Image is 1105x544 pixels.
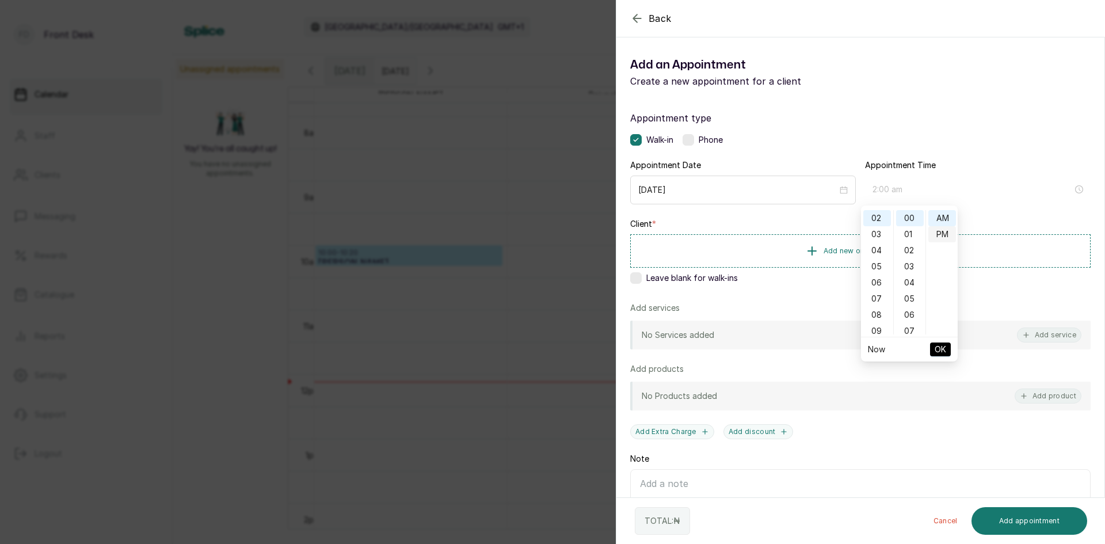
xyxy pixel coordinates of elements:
[1015,389,1081,404] button: Add product
[642,329,714,341] p: No Services added
[630,363,684,375] p: Add products
[630,159,701,171] label: Appointment Date
[896,258,924,275] div: 03
[863,210,891,226] div: 02
[896,226,924,242] div: 01
[645,515,680,527] p: TOTAL: ₦
[863,275,891,291] div: 06
[896,323,924,339] div: 07
[935,338,946,360] span: OK
[868,344,885,354] a: Now
[630,302,680,314] p: Add services
[1017,328,1081,343] button: Add service
[630,218,656,230] label: Client
[863,323,891,339] div: 09
[630,12,672,25] button: Back
[863,291,891,307] div: 07
[646,272,738,284] span: Leave blank for walk-ins
[865,159,936,171] label: Appointment Time
[928,226,956,242] div: PM
[971,507,1088,535] button: Add appointment
[649,12,672,25] span: Back
[638,184,837,196] input: Select date
[930,343,951,356] button: OK
[824,246,916,256] span: Add new or select existing
[630,56,860,74] h1: Add an Appointment
[630,111,1091,125] label: Appointment type
[642,390,717,402] p: No Products added
[924,507,967,535] button: Cancel
[872,183,1073,196] input: Select time
[896,210,924,226] div: 00
[896,307,924,323] div: 06
[896,242,924,258] div: 02
[630,74,860,88] p: Create a new appointment for a client
[896,275,924,291] div: 04
[863,258,891,275] div: 05
[723,424,794,439] button: Add discount
[699,134,723,146] span: Phone
[863,307,891,323] div: 08
[896,291,924,307] div: 05
[630,424,714,439] button: Add Extra Charge
[863,242,891,258] div: 04
[928,210,956,226] div: AM
[630,453,649,465] label: Note
[863,226,891,242] div: 03
[630,234,1091,268] button: Add new or select existing
[646,134,673,146] span: Walk-in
